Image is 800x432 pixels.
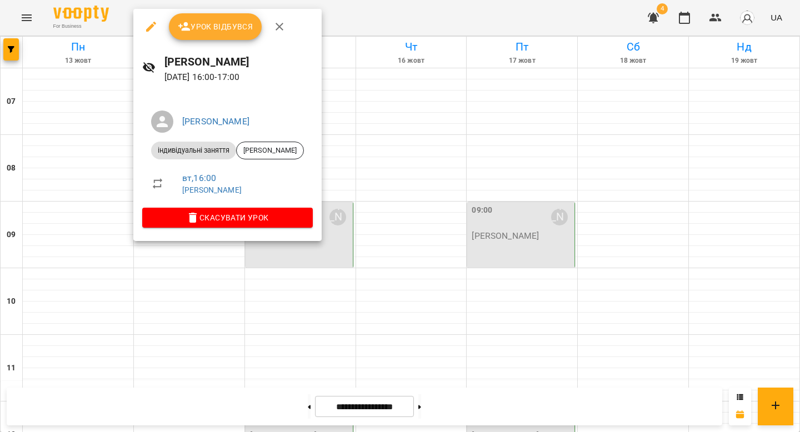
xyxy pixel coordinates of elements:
span: індивідуальні заняття [151,145,236,155]
span: [PERSON_NAME] [237,145,303,155]
a: вт , 16:00 [182,173,216,183]
div: [PERSON_NAME] [236,142,304,159]
span: Скасувати Урок [151,211,304,224]
button: Скасувати Урок [142,208,313,228]
h6: [PERSON_NAME] [164,53,313,71]
span: Урок відбувся [178,20,253,33]
p: [DATE] 16:00 - 17:00 [164,71,313,84]
a: [PERSON_NAME] [182,116,249,127]
button: Урок відбувся [169,13,262,40]
a: [PERSON_NAME] [182,185,242,194]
